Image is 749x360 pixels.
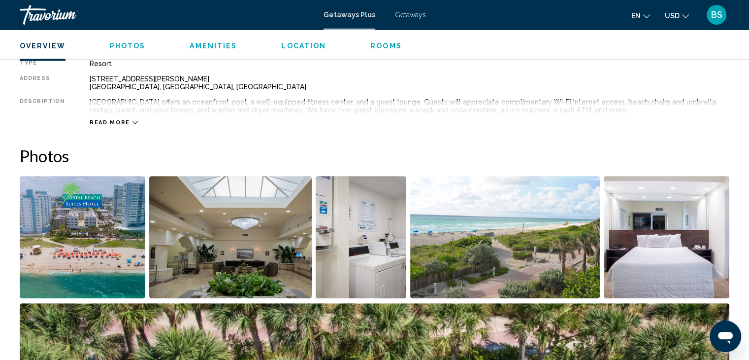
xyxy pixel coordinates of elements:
[665,12,680,20] span: USD
[20,98,65,114] div: Description
[90,98,729,114] div: [GEOGRAPHIC_DATA] offers an oceanfront pool, a well-equipped fitness center, and a guest lounge. ...
[281,41,326,50] button: Location
[604,176,729,299] button: Open full-screen image slider
[316,176,407,299] button: Open full-screen image slider
[410,176,600,299] button: Open full-screen image slider
[710,321,741,352] iframe: Button to launch messaging window
[90,119,138,126] button: Read more
[631,12,641,20] span: en
[190,42,237,50] span: Amenities
[665,8,689,23] button: Change currency
[190,41,237,50] button: Amenities
[20,42,65,50] span: Overview
[110,41,146,50] button: Photos
[395,11,426,19] a: Getaways
[711,10,722,20] span: BS
[90,119,130,126] span: Read more
[20,176,145,299] button: Open full-screen image slider
[20,146,729,166] h2: Photos
[281,42,326,50] span: Location
[324,11,375,19] a: Getaways Plus
[20,75,65,91] div: Address
[20,5,314,25] a: Travorium
[149,176,312,299] button: Open full-screen image slider
[90,60,729,68] div: Resort
[110,42,146,50] span: Photos
[20,60,65,68] div: Type
[90,75,729,91] div: [STREET_ADDRESS][PERSON_NAME] [GEOGRAPHIC_DATA], [GEOGRAPHIC_DATA], [GEOGRAPHIC_DATA]
[370,41,402,50] button: Rooms
[704,4,729,25] button: User Menu
[370,42,402,50] span: Rooms
[20,41,65,50] button: Overview
[631,8,650,23] button: Change language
